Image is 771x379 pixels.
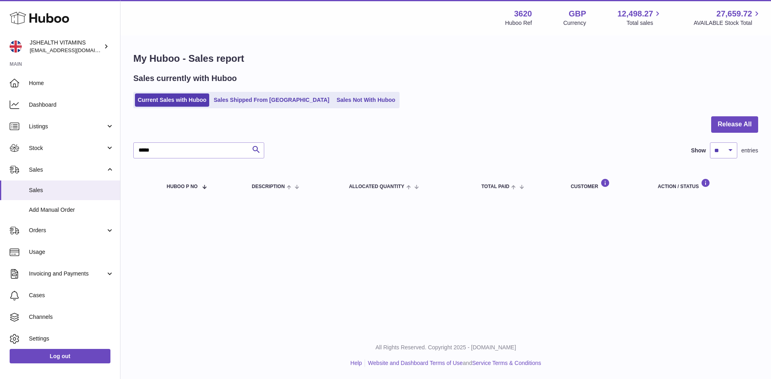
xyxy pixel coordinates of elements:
[29,227,106,234] span: Orders
[693,19,761,27] span: AVAILABLE Stock Total
[505,19,532,27] div: Huboo Ref
[472,360,541,366] a: Service Terms & Conditions
[29,186,114,194] span: Sales
[691,147,706,154] label: Show
[30,47,118,53] span: [EMAIL_ADDRESS][DOMAIN_NAME]
[711,116,758,133] button: Release All
[29,335,114,343] span: Settings
[29,144,106,152] span: Stock
[365,359,541,367] li: and
[29,123,106,130] span: Listings
[626,19,662,27] span: Total sales
[569,8,586,19] strong: GBP
[716,8,752,19] span: 27,659.72
[349,184,404,189] span: ALLOCATED Quantity
[29,79,114,87] span: Home
[617,8,662,27] a: 12,498.27 Total sales
[10,41,22,53] img: internalAdmin-3620@internal.huboo.com
[368,360,463,366] a: Website and Dashboard Terms of Use
[29,206,114,214] span: Add Manual Order
[29,248,114,256] span: Usage
[658,178,750,189] div: Action / Status
[514,8,532,19] strong: 3620
[617,8,653,19] span: 12,498.27
[29,292,114,299] span: Cases
[741,147,758,154] span: entries
[693,8,761,27] a: 27,659.72 AVAILABLE Stock Total
[351,360,362,366] a: Help
[252,184,285,189] span: Description
[571,178,642,189] div: Customer
[29,101,114,109] span: Dashboard
[29,166,106,174] span: Sales
[563,19,586,27] div: Currency
[211,93,332,107] a: Sales Shipped From [GEOGRAPHIC_DATA]
[167,184,198,189] span: Huboo P no
[133,73,237,84] h2: Sales currently with Huboo
[135,93,209,107] a: Current Sales with Huboo
[10,349,110,363] a: Log out
[30,39,102,54] div: JSHEALTH VITAMINS
[29,270,106,278] span: Invoicing and Payments
[127,344,765,351] p: All Rights Reserved. Copyright 2025 - [DOMAIN_NAME]
[481,184,510,189] span: Total paid
[133,52,758,65] h1: My Huboo - Sales report
[334,93,398,107] a: Sales Not With Huboo
[29,313,114,321] span: Channels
